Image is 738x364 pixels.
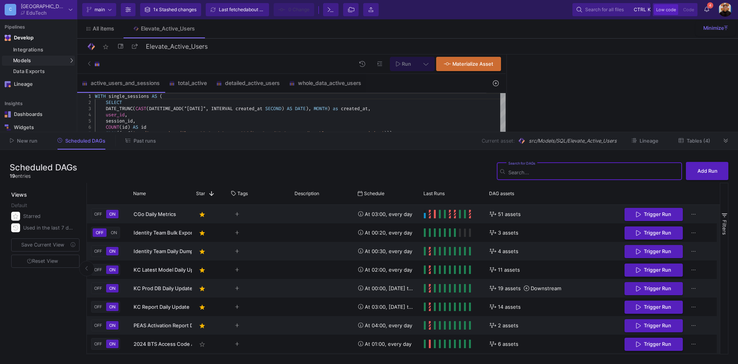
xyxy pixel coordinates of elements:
span: SECOND [265,105,281,112]
div: At 00:20, every day [358,224,415,242]
span: ON [108,323,117,328]
mat-icon: star [198,303,207,312]
button: 1x Stashed changes [140,3,201,16]
span: Run [402,61,411,67]
img: SQL-Model type child icon [289,80,295,86]
span: src/Models/SQL/Elevate_Active_Users [529,137,617,145]
button: Add Run [686,162,728,180]
div: Press SPACE to select this row. [87,316,717,335]
div: C [5,4,16,15]
span: ) [281,105,284,112]
div: 6 [77,124,91,130]
div: Widgets [14,124,64,131]
button: ON [106,303,118,311]
span: 6 assets [498,335,518,353]
span: , [368,105,371,112]
button: Starred [10,211,81,222]
div: 1x Stashed changes [153,4,196,15]
span: as [333,105,338,112]
mat-icon: star [198,284,207,293]
span: OFF [94,230,105,235]
button: OFF [93,265,103,274]
span: Trigger Run [644,267,671,273]
div: Press SPACE to select this row. [87,260,717,279]
button: Lineage [622,135,668,147]
div: At 03:00, [DATE] through [DATE] [358,298,415,316]
span: created_at [341,105,368,112]
span: "[DATE]" [184,105,206,112]
div: total_active [169,80,207,86]
div: Elevate_Active_Users [141,26,195,32]
img: SQL-Model type child icon [216,80,222,86]
div: Used in the last 7 days [23,222,75,234]
div: 7 [77,130,91,136]
span: Name [133,191,146,196]
span: AS [133,124,138,130]
span: ) [327,105,330,112]
span: All items [93,26,114,32]
div: Starred [23,211,75,222]
span: Trigger Run [644,211,671,217]
span: ( [160,93,162,99]
img: Logo [86,42,96,51]
button: 4 [700,3,714,16]
div: At 02:00, every day [358,261,415,279]
span: created_at [235,105,262,112]
span: }} [387,130,392,136]
span: main [95,4,105,15]
span: Current asset: [482,137,515,145]
button: ON [106,265,118,274]
button: Code [681,4,696,15]
span: ON [108,304,117,310]
span: ON [109,230,118,235]
a: Navigation iconLineage [2,78,75,90]
div: At 00:30, every day [358,242,415,260]
div: At 00:00, [DATE] through [DATE] [358,279,415,298]
h3: Scheduled DAGs [10,162,77,172]
span: ( [130,130,133,136]
div: 1 [77,93,91,99]
mat-icon: star_border [198,340,207,349]
img: Navigation icon [5,35,11,41]
a: Navigation iconDashboards [2,108,75,121]
span: CGo Daily Metrics [134,211,176,217]
span: ON [108,286,117,291]
span: ) [127,124,130,130]
button: Last fetchedabout 2 hours ago [206,3,269,16]
span: DAG assets [489,191,514,196]
span: CAST [135,105,146,112]
span: Search for all files [585,4,624,15]
span: k [648,5,651,14]
div: Lineage [14,81,64,87]
span: SELECT [106,99,122,105]
button: Save Current View [11,238,80,252]
button: Low code [654,4,678,15]
div: Views [10,183,83,199]
a: Data Exports [2,66,75,77]
button: Materialize Asset [436,57,501,71]
span: ON [108,341,117,347]
span: Trigger Run [644,286,671,291]
img: bg52tvgs8dxfpOhHYAd0g09LCcAxm85PnUXHwHyc.png [718,3,732,17]
span: Filters [721,220,728,235]
span: 4 assets [498,242,518,260]
span: Reset View [27,258,58,264]
span: ON [108,248,117,254]
div: Press SPACE to select this row. [87,205,717,223]
span: OFF [93,323,103,328]
span: 3 assets [498,224,518,242]
mat-icon: star [198,210,207,219]
div: 2 [77,99,91,105]
span: OFF [93,267,103,272]
div: Press SPACE to select this row. [87,279,717,298]
span: 2024 BTS Access Code Activations [134,341,218,347]
span: Code [683,7,694,12]
button: Past runs [116,135,165,147]
button: OFF [93,247,103,255]
span: id [141,124,146,130]
div: entries [10,172,77,180]
div: Last fetched [219,4,265,15]
span: OFF [93,304,103,310]
span: user_id [106,112,125,118]
div: Press SPACE to select this row. [87,242,717,260]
